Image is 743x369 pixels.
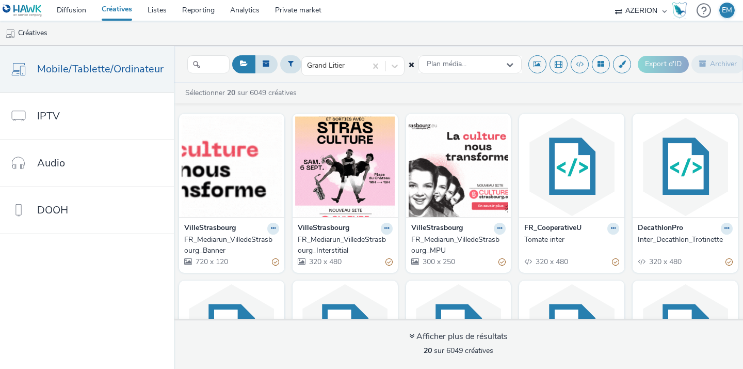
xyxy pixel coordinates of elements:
[5,28,15,39] img: mobile
[409,331,508,343] div: Afficher plus de résultats
[298,235,393,256] a: FR_Mediarun_VilledeStrasbourg_Interstitial
[672,2,687,19] img: Hawk Academy
[524,223,582,235] strong: FR_CooperativeU
[422,257,455,267] span: 300 x 250
[184,235,279,256] a: FR_Mediarun_VilledeStrasbourg_Banner
[182,116,282,217] img: FR_Mediarun_VilledeStrasbourg_Banner visual
[308,257,342,267] span: 320 x 480
[37,62,164,76] span: Mobile/Tablette/Ordinateur
[427,60,466,69] span: Plan média...
[298,235,389,256] div: FR_Mediarun_VilledeStrasbourg_Interstitial
[612,257,619,268] div: Partiellement valide
[409,116,509,217] img: FR_Mediarun_VilledeStrasbourg_MPU visual
[535,257,568,267] span: 320 x 480
[411,235,506,256] a: FR_Mediarun_VilledeStrasbourg_MPU
[37,156,65,171] span: Audio
[672,2,691,19] a: Hawk Academy
[638,56,689,72] button: Export d'ID
[227,88,235,98] strong: 20
[184,88,301,98] a: Sélectionner sur 6049 créatives
[184,223,236,235] strong: VilleStrasbourg
[638,235,733,245] a: Inter_Decathlon_Trotinette
[635,116,735,217] img: Inter_Decathlon_Trotinette visual
[722,3,732,18] div: EM
[522,116,622,217] img: Tomate inter visual
[498,257,506,268] div: Partiellement valide
[187,55,230,73] input: Rechercher...
[524,235,619,245] a: Tomate inter
[411,235,502,256] div: FR_Mediarun_VilledeStrasbourg_MPU
[424,346,493,356] span: sur 6049 créatives
[195,257,228,267] span: 720 x 120
[37,109,60,124] span: IPTV
[37,203,68,218] span: DOOH
[638,235,729,245] div: Inter_Decathlon_Trotinette
[272,257,279,268] div: Partiellement valide
[3,4,42,17] img: undefined Logo
[184,235,275,256] div: FR_Mediarun_VilledeStrasbourg_Banner
[424,346,432,356] strong: 20
[298,223,349,235] strong: VilleStrasbourg
[411,223,463,235] strong: VilleStrasbourg
[385,257,393,268] div: Partiellement valide
[524,235,615,245] div: Tomate inter
[295,116,395,217] img: FR_Mediarun_VilledeStrasbourg_Interstitial visual
[648,257,682,267] span: 320 x 480
[725,257,733,268] div: Partiellement valide
[638,223,683,235] strong: DecathlonPro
